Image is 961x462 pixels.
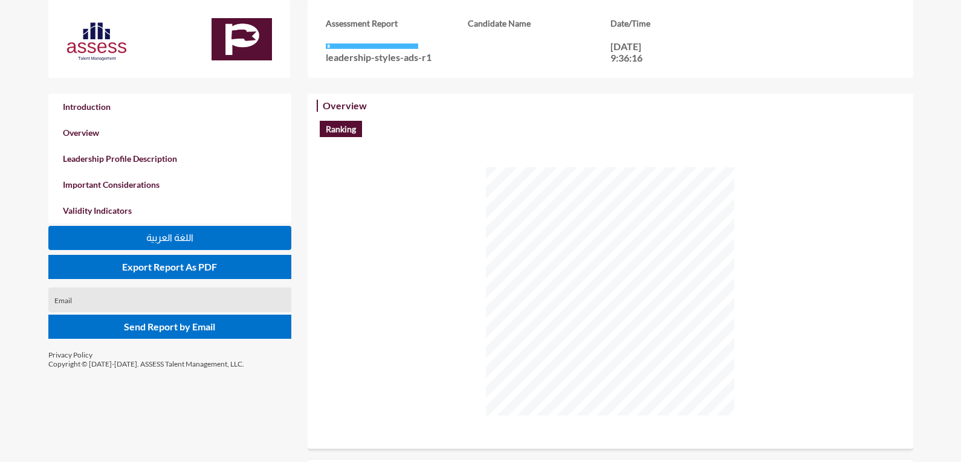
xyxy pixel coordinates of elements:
h2: Ranking [320,121,362,137]
h3: Date/Time [610,18,752,28]
p: [DATE] 9:36:16 [610,40,665,63]
img: Assess%20new%20logo-03.svg [66,21,127,63]
span: Export Report As PDF [122,261,217,272]
a: Validity Indicators [48,197,291,223]
a: Overview [48,120,291,146]
h3: Candidate Name [468,18,610,28]
p: Privacy Policy [48,350,291,359]
a: Introduction [48,94,291,120]
button: اللغة العربية [48,226,291,250]
span: اللغة العربية [146,233,193,243]
img: ef328bb0-bf0d-11ec-92d2-8b8e61f41bf3_Leadership%20Styles%20Assessment%20(ADS) [212,18,272,60]
h3: Assessment Report [326,18,468,28]
button: Send Report by Email [48,315,291,339]
p: Copyright © [DATE]-[DATE]. ASSESS Talent Management, LLC. [48,359,291,368]
a: Important Considerations [48,172,291,197]
button: Export Report As PDF [48,255,291,279]
span: Send Report by Email [124,321,215,332]
h3: Overview [320,97,370,114]
a: Leadership Profile Description [48,146,291,172]
p: leadership-styles-ads-r1 [326,51,468,63]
